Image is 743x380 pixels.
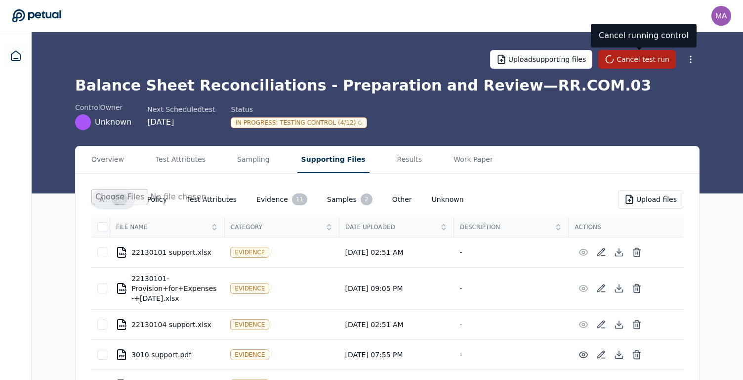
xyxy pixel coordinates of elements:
[292,193,307,205] div: 11
[361,193,372,205] div: 2
[610,346,628,364] button: Download File
[4,44,28,68] a: Dashboard
[12,9,61,23] a: Go to Dashboard
[230,319,269,330] div: Evidence
[116,349,218,361] div: 3010 support.pdf
[139,190,175,208] button: Policy
[610,280,628,297] button: Download File
[610,243,628,261] button: Download File
[179,190,245,208] button: Test Attributes
[339,310,454,340] td: [DATE] 02:51 AM
[231,117,367,128] div: In Progress : Testing Control (4/12)
[230,349,269,360] div: Evidence
[297,146,370,173] button: Supporting Files
[592,280,610,297] button: Add/Edit Description
[628,346,646,364] button: Delete File
[460,223,551,231] span: Description
[75,102,131,112] div: control Owner
[591,24,697,47] div: Cancel running control
[147,104,215,114] div: Next Scheduled test
[319,190,380,209] button: Samples2
[575,243,592,261] button: Preview File (hover for quick preview, click for full view)
[618,190,683,209] button: Upload files
[384,190,420,208] button: Other
[628,316,646,333] button: Delete File
[339,340,454,370] td: [DATE] 07:55 PM
[610,316,628,333] button: Download File
[87,146,128,173] button: Overview
[454,237,569,268] td: -
[598,50,676,69] button: Cancel test run
[95,116,131,128] span: Unknown
[592,316,610,333] button: Add/Edit Description
[424,190,472,208] button: Unknown
[345,223,437,231] span: Date Uploaded
[75,77,700,95] h1: Balance Sheet Reconciliations - Preparation and Review — RR.COM.03
[116,319,218,331] div: 22130104 support.xlsx
[230,247,269,258] div: Evidence
[91,190,135,209] button: All11
[339,237,454,268] td: [DATE] 02:51 AM
[490,50,593,69] button: Uploadsupporting files
[119,355,125,358] div: PDF
[393,146,426,173] button: Results
[119,325,126,328] div: XLSX
[233,146,274,173] button: Sampling
[592,243,610,261] button: Add/Edit Description
[116,223,207,231] span: File Name
[119,288,126,291] div: XLSX
[450,146,497,173] button: Work Paper
[230,283,269,294] div: Evidence
[152,146,209,173] button: Test Attributes
[339,268,454,310] td: [DATE] 09:05 PM
[147,116,215,128] div: [DATE]
[575,346,592,364] button: Preview File (hover for quick preview, click for full view)
[682,50,700,68] button: More Options
[116,246,218,258] div: 22130101 support.xlsx
[231,223,322,231] span: Category
[575,223,677,231] span: Actions
[628,280,646,297] button: Delete File
[575,280,592,297] button: Preview File (hover for quick preview, click for full view)
[231,104,367,114] div: Status
[454,310,569,340] td: -
[116,274,218,303] div: 22130101-Provision+for+Expenses-+[DATE].xlsx
[248,190,315,209] button: Evidence11
[711,6,731,26] img: manali.agarwal@arm.com
[592,346,610,364] button: Add/Edit Description
[454,340,569,370] td: -
[575,316,592,333] button: Preview File (hover for quick preview, click for full view)
[454,268,569,310] td: -
[628,243,646,261] button: Delete File
[112,193,127,205] div: 11
[119,252,126,255] div: XLSX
